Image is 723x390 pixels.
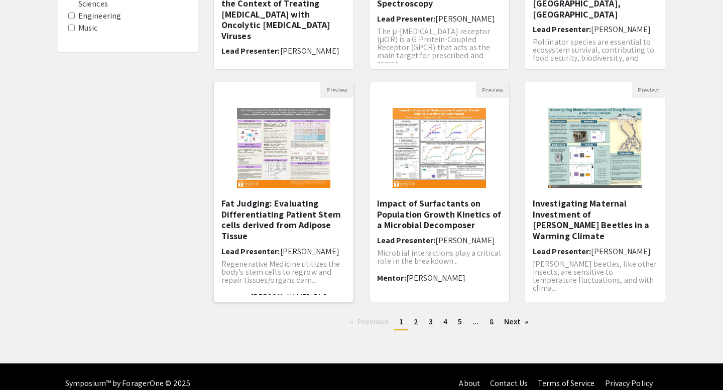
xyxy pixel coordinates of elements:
[383,98,497,198] img: <p>Impact of Surfactants on Population Growth Kinetics of a Microbial Decomposer&nbsp;</p>
[8,345,43,382] iframe: Chat
[377,14,502,24] h6: Lead Presenter:
[221,259,340,285] span: Regenerative Medicine utilizes the body’s stem cells to regrow and repair tissues/organs dam...
[459,378,480,388] a: About
[399,316,403,327] span: 1
[429,316,433,327] span: 3
[369,82,510,302] div: Open Presentation <p>Impact of Surfactants on Population Growth Kinetics of a Microbial Decompose...
[251,292,328,302] span: [PERSON_NAME], PhD
[443,316,447,327] span: 4
[280,46,339,56] span: [PERSON_NAME]
[213,82,354,302] div: Open Presentation <p>Fat Judging: Evaluating Differentiating Patient Stem cells derived from Adip...
[435,14,495,24] span: [PERSON_NAME]
[533,38,657,70] p: Pollinator species are essential to ecosystem survival, contributing to food security, biodiversi...
[377,28,502,68] p: The μ-[MEDICAL_DATA] receptor (μOR) is a G Protein-Coupled Receptor (GPCR) that acts as the main ...
[78,10,121,22] label: Engineering
[533,247,657,256] h6: Lead Presenter:
[357,316,389,327] span: Previous
[605,378,653,388] a: Privacy Policy
[538,98,652,198] img: <p>Investigating Maternal Investment of Dung Beetles in a Warming Climate</p>
[221,198,346,241] h5: Fat Judging: Evaluating Differentiating Patient Stem cells derived from Adipose Tissue
[591,246,650,257] span: [PERSON_NAME]
[320,82,353,98] button: Preview
[533,259,657,293] span: [PERSON_NAME] beetles, like other insects, are sensitive to temperature fluctuations, and with cl...
[78,22,98,34] label: Music
[213,314,665,330] ul: Pagination
[227,98,341,198] img: <p>Fat Judging: Evaluating Differentiating Patient Stem cells derived from Adipose Tissue</p>
[458,316,462,327] span: 5
[476,82,509,98] button: Preview
[377,198,502,231] h5: Impact of Surfactants on Population Growth Kinetics of a Microbial Decomposer
[591,24,650,35] span: [PERSON_NAME]
[221,46,346,56] h6: Lead Presenter:
[538,378,595,388] a: Terms of Service
[499,314,534,329] a: Next page
[435,235,495,246] span: [PERSON_NAME]
[533,198,657,241] h5: Investigating Maternal Investment of [PERSON_NAME] Beetles in a Warming Climate
[525,82,665,302] div: Open Presentation <p>Investigating Maternal Investment of Dung Beetles in a Warming Climate</p>
[377,236,502,245] h6: Lead Presenter:
[472,316,478,327] span: ...
[406,273,465,283] span: [PERSON_NAME]
[377,273,406,283] span: Mentor:
[221,247,346,256] h6: Lead Presenter:
[490,316,494,327] span: 8
[377,248,501,266] span: Microbial interactions play a critical role in the breakdown...
[490,378,528,388] a: Contact Us
[632,82,665,98] button: Preview
[280,246,339,257] span: [PERSON_NAME]
[414,316,418,327] span: 2
[533,25,657,34] h6: Lead Presenter:
[221,292,251,302] span: Mentor:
